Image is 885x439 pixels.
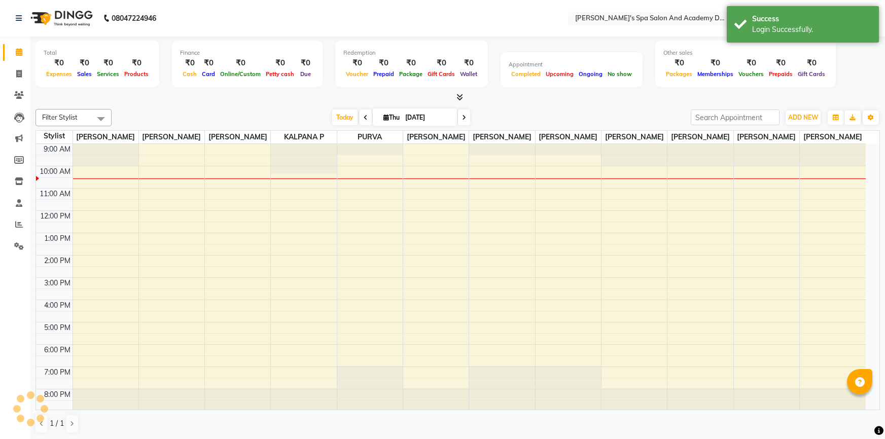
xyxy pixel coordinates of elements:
[397,70,425,78] span: Package
[695,57,736,69] div: ₹0
[766,70,795,78] span: Prepaids
[42,144,73,155] div: 9:00 AM
[50,418,64,429] span: 1 / 1
[94,70,122,78] span: Services
[343,57,371,69] div: ₹0
[663,70,695,78] span: Packages
[536,131,601,143] span: [PERSON_NAME]
[425,70,457,78] span: Gift Cards
[509,70,543,78] span: Completed
[297,57,314,69] div: ₹0
[752,14,871,24] div: Success
[457,70,480,78] span: Wallet
[42,367,73,378] div: 7:00 PM
[44,57,75,69] div: ₹0
[94,57,122,69] div: ₹0
[795,57,828,69] div: ₹0
[75,70,94,78] span: Sales
[601,131,667,143] span: [PERSON_NAME]
[332,109,358,125] span: Today
[42,389,73,400] div: 8:00 PM
[75,57,94,69] div: ₹0
[26,4,95,32] img: logo
[42,255,73,266] div: 2:00 PM
[371,57,397,69] div: ₹0
[371,70,397,78] span: Prepaid
[402,110,453,125] input: 2025-09-04
[42,278,73,288] div: 3:00 PM
[38,211,73,222] div: 12:00 PM
[263,57,297,69] div: ₹0
[122,57,151,69] div: ₹0
[44,49,151,57] div: Total
[397,57,425,69] div: ₹0
[543,70,576,78] span: Upcoming
[36,131,73,141] div: Stylist
[425,57,457,69] div: ₹0
[180,70,199,78] span: Cash
[786,111,821,125] button: ADD NEW
[218,57,263,69] div: ₹0
[734,131,799,143] span: [PERSON_NAME]
[44,70,75,78] span: Expenses
[381,114,402,121] span: Thu
[752,24,871,35] div: Login Successfully.
[271,131,336,143] span: KALPANA P
[199,57,218,69] div: ₹0
[218,70,263,78] span: Online/Custom
[205,131,270,143] span: [PERSON_NAME]
[766,57,795,69] div: ₹0
[457,57,480,69] div: ₹0
[42,113,78,121] span: Filter Stylist
[199,70,218,78] span: Card
[576,70,605,78] span: Ongoing
[42,322,73,333] div: 5:00 PM
[38,166,73,177] div: 10:00 AM
[42,345,73,355] div: 6:00 PM
[509,60,634,69] div: Appointment
[663,57,695,69] div: ₹0
[343,49,480,57] div: Redemption
[180,49,314,57] div: Finance
[38,189,73,199] div: 11:00 AM
[112,4,156,32] b: 08047224946
[469,131,535,143] span: [PERSON_NAME]
[42,233,73,244] div: 1:00 PM
[800,131,866,143] span: [PERSON_NAME]
[788,114,818,121] span: ADD NEW
[663,49,828,57] div: Other sales
[667,131,733,143] span: [PERSON_NAME]
[263,70,297,78] span: Petty cash
[343,70,371,78] span: Voucher
[180,57,199,69] div: ₹0
[736,57,766,69] div: ₹0
[795,70,828,78] span: Gift Cards
[403,131,469,143] span: [PERSON_NAME]
[139,131,204,143] span: [PERSON_NAME]
[736,70,766,78] span: Vouchers
[42,300,73,311] div: 4:00 PM
[337,131,403,143] span: PURVA
[298,70,313,78] span: Due
[691,109,780,125] input: Search Appointment
[605,70,634,78] span: No show
[73,131,138,143] span: [PERSON_NAME]
[695,70,736,78] span: Memberships
[122,70,151,78] span: Products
